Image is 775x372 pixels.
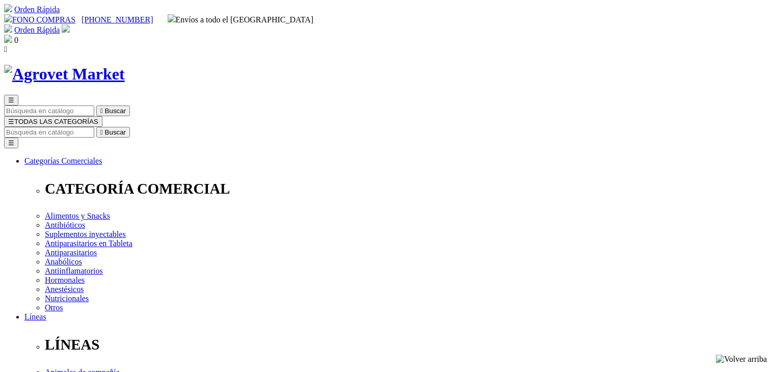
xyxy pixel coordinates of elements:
button: ☰ [4,95,18,105]
button:  Buscar [96,105,130,116]
img: user.svg [62,24,70,33]
a: FONO COMPRAS [4,15,75,24]
img: Volver arriba [716,355,767,364]
span: ☰ [8,118,14,125]
a: Antiparasitarios en Tableta [45,239,132,248]
span: Buscar [105,128,126,136]
i:  [100,128,103,136]
a: Antibióticos [45,221,85,229]
img: phone.svg [4,14,12,22]
button: ☰TODAS LAS CATEGORÍAS [4,116,102,127]
p: CATEGORÍA COMERCIAL [45,180,771,197]
i:  [4,45,7,54]
a: Orden Rápida [14,25,60,34]
img: delivery-truck.svg [168,14,176,22]
a: Hormonales [45,276,85,284]
input: Buscar [4,105,94,116]
button:  Buscar [96,127,130,138]
a: Otros [45,303,63,312]
input: Buscar [4,127,94,138]
img: shopping-bag.svg [4,35,12,43]
img: shopping-cart.svg [4,4,12,12]
a: Líneas [24,312,46,321]
span: Buscar [105,107,126,115]
a: Categorías Comerciales [24,156,102,165]
a: Alimentos y Snacks [45,211,110,220]
a: Anestésicos [45,285,84,294]
img: Agrovet Market [4,65,125,84]
p: LÍNEAS [45,336,771,353]
a: [PHONE_NUMBER] [82,15,153,24]
a: Antiparasitarios [45,248,97,257]
a: Antiinflamatorios [45,267,103,275]
a: Orden Rápida [14,5,60,14]
a: Suplementos inyectables [45,230,126,238]
span: 0 [14,36,18,44]
a: Anabólicos [45,257,82,266]
span: ☰ [8,96,14,104]
a: Acceda a su cuenta de cliente [62,25,70,34]
button: ☰ [4,138,18,148]
i:  [100,107,103,115]
span: Envíos a todo el [GEOGRAPHIC_DATA] [168,15,314,24]
a: Nutricionales [45,294,89,303]
img: shopping-cart.svg [4,24,12,33]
